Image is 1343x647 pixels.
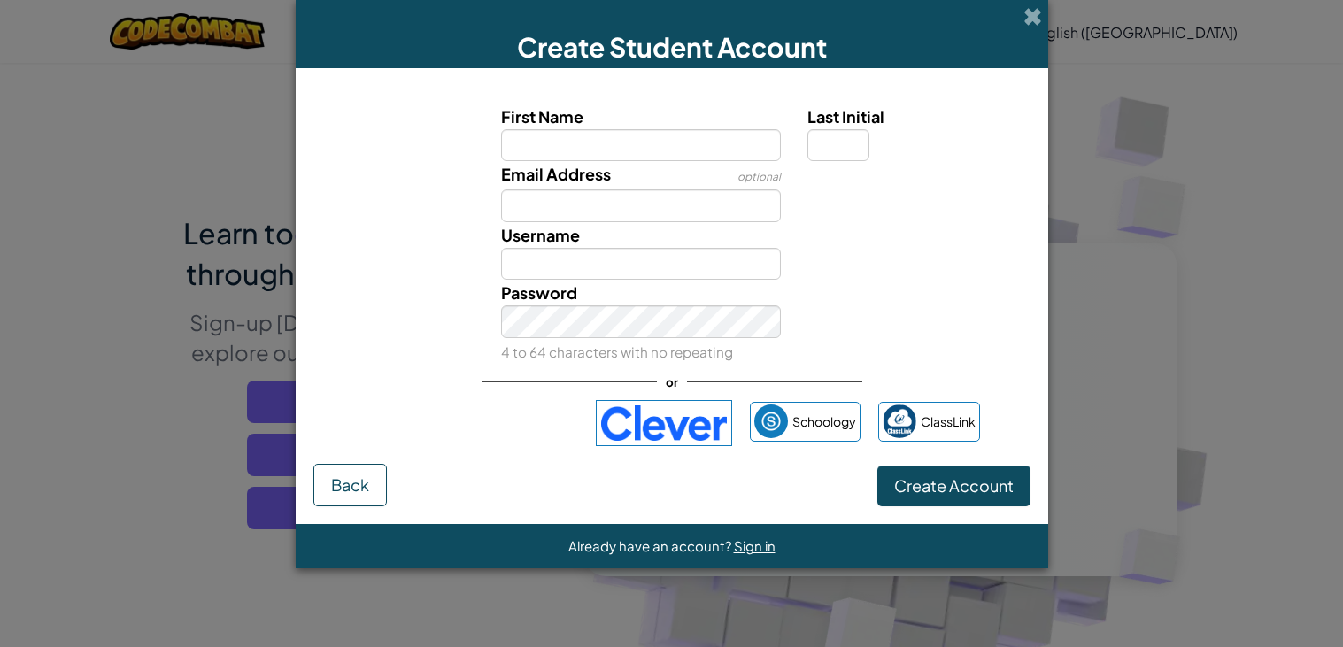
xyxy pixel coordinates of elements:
img: schoology.png [754,404,788,438]
span: Create Account [894,475,1014,496]
iframe: Sign in with Google Button [355,404,587,443]
small: 4 to 64 characters with no repeating [501,343,733,360]
span: Create Student Account [517,30,827,64]
span: Last Initial [807,106,884,127]
span: Username [501,225,580,245]
span: Email Address [501,164,611,184]
span: Schoology [792,409,856,435]
img: classlink-logo-small.png [883,404,916,438]
span: Back [331,474,369,495]
span: or [657,369,687,395]
span: First Name [501,106,583,127]
button: Back [313,464,387,506]
button: Create Account [877,466,1030,506]
span: Password [501,282,577,303]
span: ClassLink [921,409,976,435]
span: optional [737,170,781,183]
span: Already have an account? [568,537,734,554]
img: clever-logo-blue.png [596,400,732,446]
a: Sign in [734,537,776,554]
